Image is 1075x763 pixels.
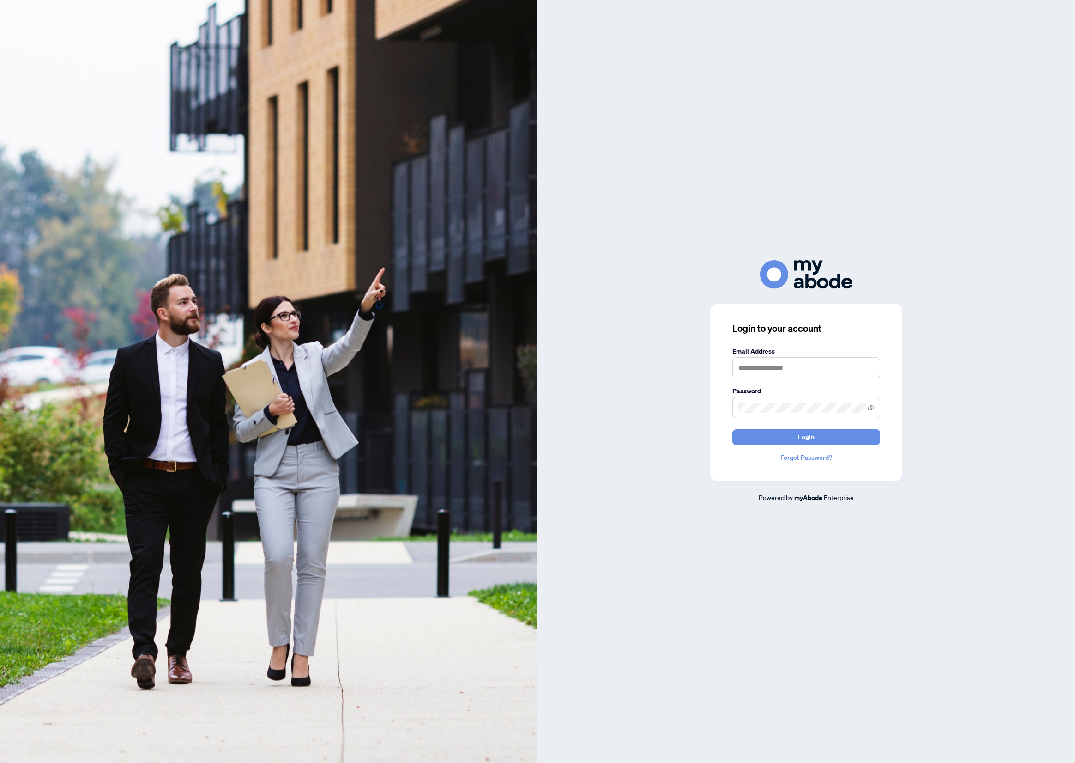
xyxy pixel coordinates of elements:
[794,493,822,503] a: myAbode
[824,493,854,501] span: Enterprise
[732,386,880,396] label: Password
[798,430,815,445] span: Login
[732,452,880,463] a: Forgot Password?
[732,322,880,335] h3: Login to your account
[760,260,852,288] img: ma-logo
[868,404,874,411] span: eye-invisible
[759,493,793,501] span: Powered by
[732,429,880,445] button: Login
[732,346,880,356] label: Email Address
